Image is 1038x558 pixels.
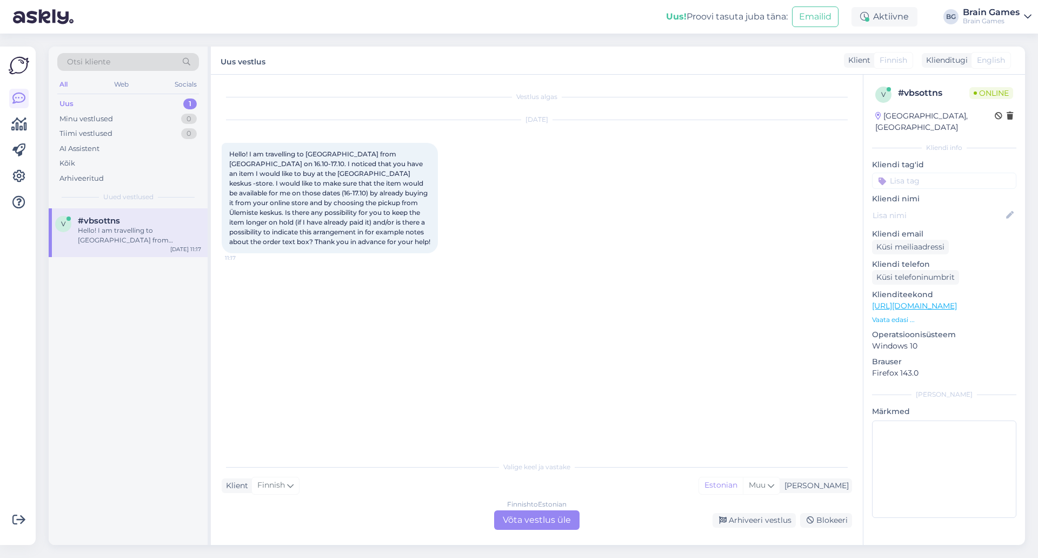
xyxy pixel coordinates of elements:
div: Estonian [699,477,743,494]
div: Arhiveeri vestlus [713,513,796,528]
p: Kliendi tag'id [872,159,1016,170]
div: 1 [183,99,197,109]
div: Brain Games [963,17,1020,25]
label: Uus vestlus [221,53,265,68]
div: [PERSON_NAME] [872,390,1016,399]
div: Finnish to Estonian [507,500,567,509]
div: [GEOGRAPHIC_DATA], [GEOGRAPHIC_DATA] [875,110,995,133]
div: Klient [222,480,248,491]
div: Võta vestlus üle [494,510,580,530]
div: Klient [844,55,870,66]
p: Firefox 143.0 [872,367,1016,379]
div: Klienditugi [922,55,968,66]
span: Hello! I am travelling to [GEOGRAPHIC_DATA] from [GEOGRAPHIC_DATA] on 16.10-17.10. I noticed that... [229,150,430,246]
div: 0 [181,114,197,124]
div: [PERSON_NAME] [780,480,849,491]
b: Uus! [666,11,687,22]
div: Kõik [59,158,75,169]
div: Kliendi info [872,143,1016,153]
div: Blokeeri [800,513,852,528]
p: Kliendi telefon [872,259,1016,270]
span: Finnish [257,480,285,491]
div: Uus [59,99,74,109]
span: Muu [749,480,766,490]
span: v [61,220,65,228]
div: Arhiveeritud [59,173,104,184]
button: Emailid [792,6,839,27]
div: Minu vestlused [59,114,113,124]
p: Märkmed [872,406,1016,417]
div: [DATE] 11:17 [170,245,201,253]
a: [URL][DOMAIN_NAME] [872,301,957,311]
div: 0 [181,128,197,139]
div: Tiimi vestlused [59,128,112,139]
p: Kliendi nimi [872,193,1016,205]
p: Brauser [872,356,1016,367]
span: Online [969,87,1013,99]
div: Brain Games [963,8,1020,17]
p: Vaata edasi ... [872,315,1016,325]
div: BG [943,9,959,24]
span: #vbsottns [78,216,120,226]
div: Küsi telefoninumbrit [872,270,959,285]
p: Klienditeekond [872,289,1016,300]
div: All [57,77,70,91]
div: [DATE] [222,115,852,124]
div: # vbsottns [898,87,969,100]
div: Proovi tasuta juba täna: [666,10,788,23]
span: Uued vestlused [103,192,154,202]
div: Valige keel ja vastake [222,462,852,472]
input: Lisa tag [872,173,1016,189]
span: Finnish [880,55,907,66]
span: Otsi kliente [67,56,110,68]
p: Windows 10 [872,340,1016,352]
span: v [881,90,886,99]
div: Socials [172,77,199,91]
span: English [977,55,1005,66]
div: Vestlus algas [222,92,852,102]
input: Lisa nimi [873,209,1004,221]
span: 11:17 [225,254,265,262]
div: Küsi meiliaadressi [872,240,949,254]
div: Aktiivne [851,7,917,27]
a: Brain GamesBrain Games [963,8,1032,25]
p: Kliendi email [872,228,1016,240]
div: Web [112,77,131,91]
p: Operatsioonisüsteem [872,329,1016,340]
div: Hello! I am travelling to [GEOGRAPHIC_DATA] from [GEOGRAPHIC_DATA] on 16.10-17.10. I noticed that... [78,226,201,245]
div: AI Assistent [59,143,99,154]
img: Askly Logo [9,55,29,76]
